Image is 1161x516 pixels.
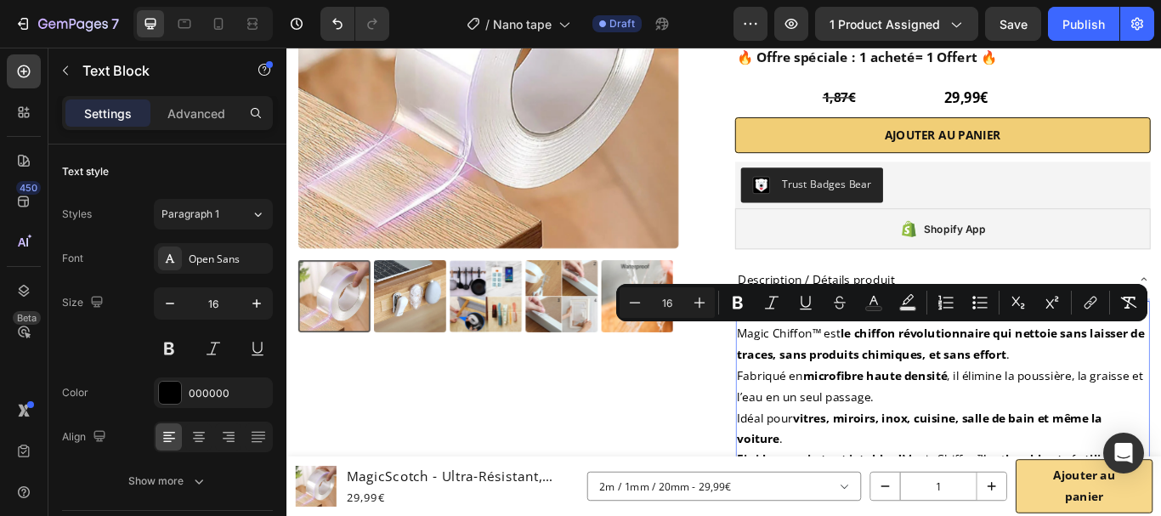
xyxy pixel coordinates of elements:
[62,207,92,222] div: Styles
[167,105,225,122] p: Advanced
[602,373,770,392] strong: microfibre haute densité
[16,181,41,195] div: 450
[62,426,110,449] div: Align
[161,207,219,222] span: Paragraph 1
[524,1,828,21] strong: 🔥 Offre spéciale : 1 acheté= 1 Offert 🔥
[815,7,978,41] button: 1 product assigned
[525,422,951,466] strong: vitres, miroirs, inox, cuisine, salle de bain et même la voiture
[530,140,695,181] button: Trust Badges Bear
[609,16,635,31] span: Draft
[526,261,709,280] span: Description / Détails produit
[525,324,1000,367] strong: le chiffon révolutionnaire qui nettoie sans laisser de traces, sans produits chimiques, et sans e...
[62,385,88,400] div: Color
[1062,15,1105,33] div: Publish
[111,14,119,34] p: 7
[743,201,815,222] div: Shopify App
[1103,433,1144,473] div: Open Intercom Messenger
[523,82,1007,123] button: Ajouter au panier
[128,473,207,490] div: Show more
[830,15,940,33] span: 1 product assigned
[765,43,1007,75] div: 29,99€
[189,386,269,401] div: 000000
[62,164,109,179] div: Text style
[697,94,833,111] div: Ajouter au panier
[485,15,490,33] span: /
[62,292,107,315] div: Size
[84,105,132,122] p: Settings
[577,150,682,168] div: Trust Badges Bear
[62,251,83,266] div: Font
[525,321,1005,468] p: Magic Chiffon™ est . Fabriqué en , il élimine la poussière, la graisse et l’eau en un seul passag...
[525,300,687,319] strong: Description du produit :
[985,7,1041,41] button: Save
[616,284,1147,321] div: Editor contextual toolbar
[154,199,273,230] button: Paragraph 1
[13,311,41,325] div: Beta
[68,487,340,513] h1: MagicScotch - Ultra-Résistant, Double Face, Pas de trace, WaterProof
[525,471,717,490] strong: Fini les essuie-tout jetables !
[1000,17,1028,31] span: Save
[543,150,564,171] img: CLDR_q6erfwCEAE=.png
[320,7,389,41] div: Undo/Redo
[7,7,127,41] button: 7
[1048,7,1119,41] button: Publish
[189,252,269,267] div: Open Sans
[523,43,765,73] div: 1,87€
[493,15,552,33] span: Nano tape
[62,466,273,496] button: Show more
[82,60,227,81] p: Text Block
[286,48,1161,516] iframe: Design area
